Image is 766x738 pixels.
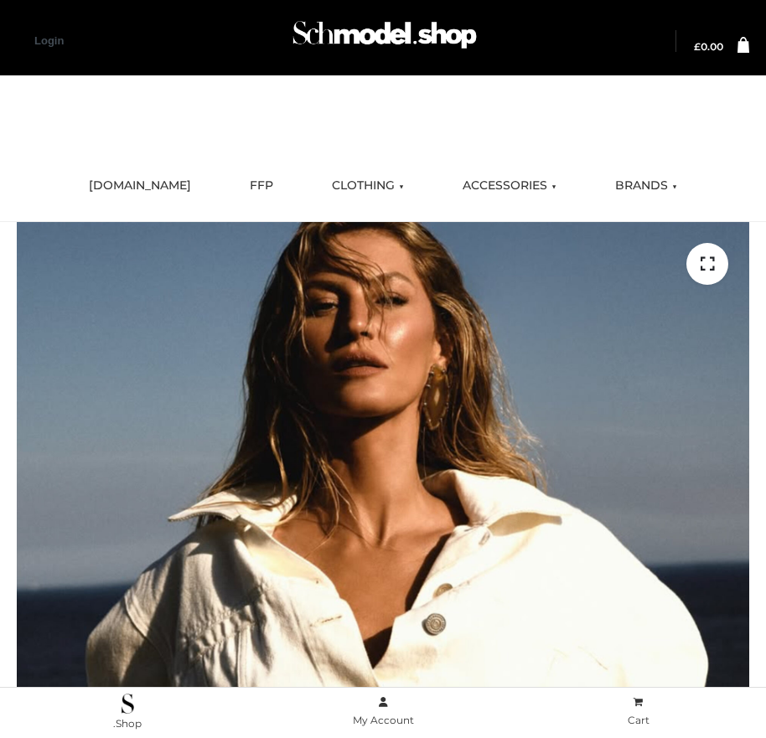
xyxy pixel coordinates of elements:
bdi: 0.00 [694,40,723,53]
span: My Account [353,714,414,726]
a: [DOMAIN_NAME] [76,168,204,204]
a: FFP [237,168,286,204]
a: Login [34,34,64,47]
a: CLOTHING [319,168,417,204]
span: .Shop [113,717,142,730]
img: Schmodel Admin 964 [288,9,481,69]
a: Schmodel Admin 964 [285,14,481,69]
span: Cart [628,714,650,726]
a: My Account [256,693,511,730]
a: ACCESSORIES [450,168,569,204]
a: Cart [510,693,766,730]
a: BRANDS [603,168,690,204]
span: £ [694,40,701,53]
img: .Shop [122,694,134,714]
a: £0.00 [694,42,723,52]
